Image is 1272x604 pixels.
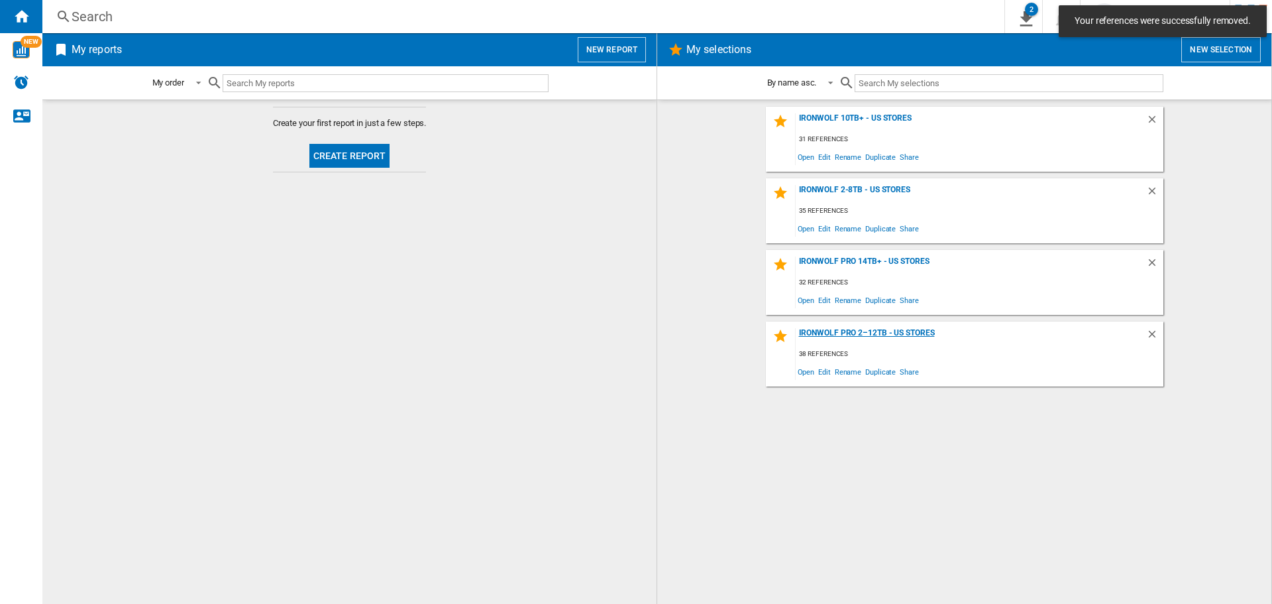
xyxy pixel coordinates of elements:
[833,148,863,166] span: Rename
[863,291,898,309] span: Duplicate
[863,363,898,381] span: Duplicate
[898,148,921,166] span: Share
[796,148,817,166] span: Open
[1146,257,1163,274] div: Delete
[72,7,970,26] div: Search
[13,41,30,58] img: wise-card.svg
[898,219,921,237] span: Share
[796,274,1163,291] div: 32 references
[1025,3,1038,16] div: 2
[1146,328,1163,346] div: Delete
[309,144,390,168] button: Create report
[863,148,898,166] span: Duplicate
[21,36,42,48] span: NEW
[684,37,754,62] h2: My selections
[767,78,817,88] div: By name asc.
[1071,15,1255,28] span: Your references were successfully removed.
[833,291,863,309] span: Rename
[796,328,1146,346] div: IronWolf Pro 2–12TB - US Stores
[13,74,29,90] img: alerts-logo.svg
[833,219,863,237] span: Rename
[863,219,898,237] span: Duplicate
[1146,113,1163,131] div: Delete
[1181,37,1261,62] button: New selection
[578,37,646,62] button: New report
[796,203,1163,219] div: 35 references
[898,363,921,381] span: Share
[796,131,1163,148] div: 31 references
[1146,185,1163,203] div: Delete
[833,363,863,381] span: Rename
[796,113,1146,131] div: IronWolf 10TB+ - US Stores
[816,363,833,381] span: Edit
[816,291,833,309] span: Edit
[796,257,1146,274] div: IronWolf Pro 14TB+ - US Stores
[796,219,817,237] span: Open
[796,363,817,381] span: Open
[796,185,1146,203] div: IronWolf 2-8TB - US Stores
[796,346,1163,363] div: 38 references
[69,37,125,62] h2: My reports
[898,291,921,309] span: Share
[855,74,1163,92] input: Search My selections
[152,78,184,88] div: My order
[816,148,833,166] span: Edit
[816,219,833,237] span: Edit
[273,117,427,129] span: Create your first report in just a few steps.
[796,291,817,309] span: Open
[223,74,549,92] input: Search My reports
